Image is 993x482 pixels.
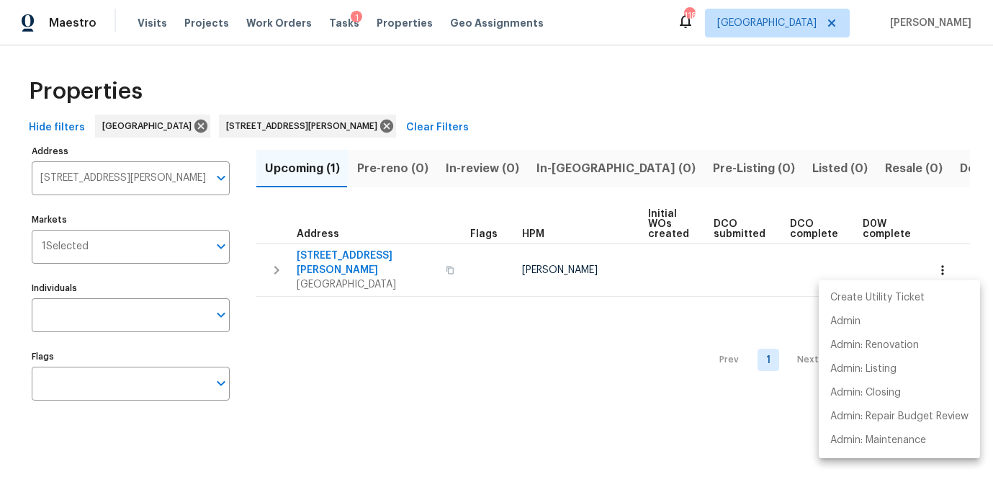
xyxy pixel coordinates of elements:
p: Admin: Maintenance [830,433,926,448]
p: Admin: Repair Budget Review [830,409,969,424]
p: Admin: Closing [830,385,901,401]
p: Admin [830,314,861,329]
p: Create Utility Ticket [830,290,925,305]
p: Admin: Listing [830,362,897,377]
p: Admin: Renovation [830,338,919,353]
